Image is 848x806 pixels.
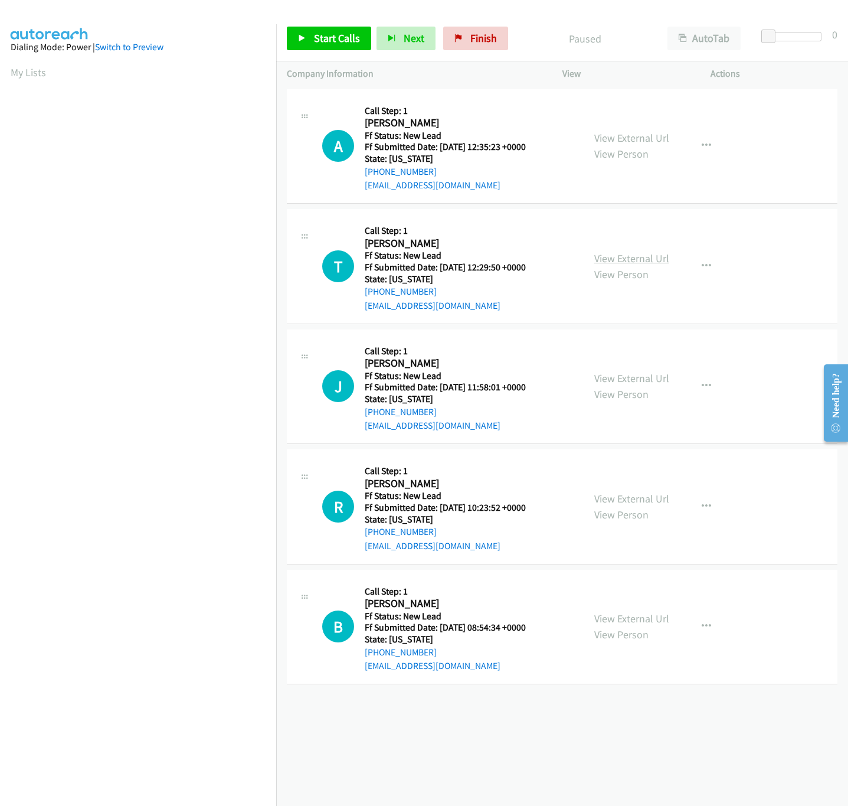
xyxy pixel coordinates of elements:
[365,586,541,598] h5: Call Step: 1
[365,514,541,526] h5: State: [US_STATE]
[594,387,649,401] a: View Person
[322,130,354,162] h1: A
[365,420,500,431] a: [EMAIL_ADDRESS][DOMAIN_NAME]
[365,465,541,477] h5: Call Step: 1
[365,153,541,165] h5: State: [US_STATE]
[365,406,437,417] a: [PHONE_NUMBER]
[594,147,649,161] a: View Person
[365,660,500,671] a: [EMAIL_ADDRESS][DOMAIN_NAME]
[470,31,497,45] span: Finish
[314,31,360,45] span: Start Calls
[322,130,354,162] div: The call is yet to be attempted
[594,612,669,625] a: View External Url
[322,370,354,402] div: The call is yet to be attempted
[365,634,541,645] h5: State: [US_STATE]
[365,611,541,622] h5: Ff Status: New Lead
[365,180,500,191] a: [EMAIL_ADDRESS][DOMAIN_NAME]
[594,371,669,385] a: View External Url
[365,286,437,297] a: [PHONE_NUMBER]
[11,91,276,652] iframe: Dialpad
[365,502,541,514] h5: Ff Submitted Date: [DATE] 10:23:52 +0000
[11,66,46,79] a: My Lists
[322,611,354,642] h1: B
[594,131,669,145] a: View External Url
[365,477,541,491] h2: [PERSON_NAME]
[322,250,354,282] div: The call is yet to be attempted
[365,166,437,177] a: [PHONE_NUMBER]
[594,628,649,641] a: View Person
[376,27,436,50] button: Next
[365,597,541,611] h2: [PERSON_NAME]
[365,526,437,537] a: [PHONE_NUMBER]
[365,490,541,502] h5: Ff Status: New Lead
[365,393,541,405] h5: State: [US_STATE]
[365,237,541,250] h2: [PERSON_NAME]
[365,225,541,237] h5: Call Step: 1
[594,267,649,281] a: View Person
[443,27,508,50] a: Finish
[365,250,541,262] h5: Ff Status: New Lead
[322,370,354,402] h1: J
[365,105,541,117] h5: Call Step: 1
[11,40,266,54] div: Dialing Mode: Power |
[365,540,500,552] a: [EMAIL_ADDRESS][DOMAIN_NAME]
[365,622,541,634] h5: Ff Submitted Date: [DATE] 08:54:34 +0000
[322,491,354,523] div: The call is yet to be attempted
[767,32,821,41] div: Delay between calls (in seconds)
[711,67,837,81] p: Actions
[404,31,424,45] span: Next
[95,41,163,53] a: Switch to Preview
[594,492,669,505] a: View External Url
[365,300,500,311] a: [EMAIL_ADDRESS][DOMAIN_NAME]
[594,508,649,521] a: View Person
[365,357,541,370] h2: [PERSON_NAME]
[832,27,837,43] div: 0
[365,345,541,357] h5: Call Step: 1
[667,27,741,50] button: AutoTab
[814,356,848,450] iframe: Resource Center
[322,491,354,523] h1: R
[365,273,541,285] h5: State: [US_STATE]
[365,116,541,130] h2: [PERSON_NAME]
[322,611,354,642] div: The call is yet to be attempted
[365,381,541,393] h5: Ff Submitted Date: [DATE] 11:58:01 +0000
[287,67,541,81] p: Company Information
[365,647,437,658] a: [PHONE_NUMBER]
[365,130,541,142] h5: Ff Status: New Lead
[365,262,541,273] h5: Ff Submitted Date: [DATE] 12:29:50 +0000
[287,27,371,50] a: Start Calls
[322,250,354,282] h1: T
[524,31,646,47] p: Paused
[594,252,669,265] a: View External Url
[365,141,541,153] h5: Ff Submitted Date: [DATE] 12:35:23 +0000
[562,67,689,81] p: View
[365,370,541,382] h5: Ff Status: New Lead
